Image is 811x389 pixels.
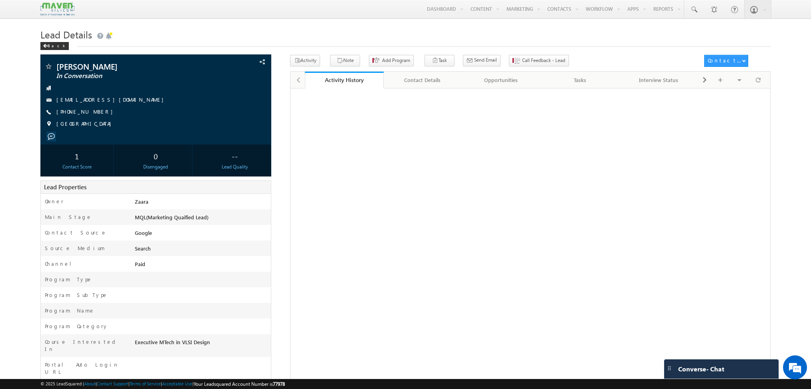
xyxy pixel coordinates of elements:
[305,72,384,88] a: Activity History
[666,365,673,371] img: carter-drag
[384,72,463,88] a: Contact Details
[509,55,569,66] button: Call Feedback - Lead
[369,55,414,66] button: Add Program
[45,276,92,283] label: Program Type
[40,42,73,48] a: Back
[45,260,78,267] label: Channel
[474,56,497,64] span: Send Email
[56,62,201,70] span: [PERSON_NAME]
[45,245,105,252] label: Source Medium
[547,75,613,85] div: Tasks
[462,72,541,88] a: Opportunities
[708,57,742,64] div: Contact Actions
[541,72,620,88] a: Tasks
[133,229,271,240] div: Google
[194,381,285,387] span: Your Leadsquared Account Number is
[56,72,201,80] span: In Conversation
[311,76,378,84] div: Activity History
[40,28,92,41] span: Lead Details
[200,148,269,163] div: --
[56,108,117,116] span: [PHONE_NUMBER]
[122,148,190,163] div: 0
[135,198,148,205] span: Zaara
[133,260,271,271] div: Paid
[330,55,360,66] button: Note
[44,183,86,191] span: Lead Properties
[45,198,64,205] label: Owner
[390,75,455,85] div: Contact Details
[522,57,565,64] span: Call Feedback - Lead
[42,163,111,170] div: Contact Score
[133,213,271,225] div: MQL(Marketing Quaified Lead)
[122,163,190,170] div: Disengaged
[45,229,107,236] label: Contact Source
[45,307,95,314] label: Program Name
[704,55,748,67] button: Contact Actions
[45,213,92,221] label: Main Stage
[56,96,168,103] a: [EMAIL_ADDRESS][DOMAIN_NAME]
[200,163,269,170] div: Lead Quality
[133,245,271,256] div: Search
[40,42,69,50] div: Back
[45,323,108,330] label: Program Category
[469,75,534,85] div: Opportunities
[425,55,455,66] button: Task
[133,338,271,349] div: Executive MTech in VLSI Design
[42,148,111,163] div: 1
[97,381,128,386] a: Contact Support
[678,365,724,373] span: Converse - Chat
[626,75,691,85] div: Interview Status
[273,381,285,387] span: 77978
[45,361,124,375] label: Portal Auto Login URL
[619,72,698,88] a: Interview Status
[290,55,320,66] button: Activity
[45,291,108,299] label: Program SubType
[382,57,410,64] span: Add Program
[162,381,192,386] a: Acceptable Use
[45,338,124,353] label: Course Interested In
[56,120,115,128] span: [GEOGRAPHIC_DATA]
[40,380,285,388] span: © 2025 LeadSquared | | | | |
[463,55,501,66] button: Send Email
[40,2,74,16] img: Custom Logo
[130,381,161,386] a: Terms of Service
[84,381,96,386] a: About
